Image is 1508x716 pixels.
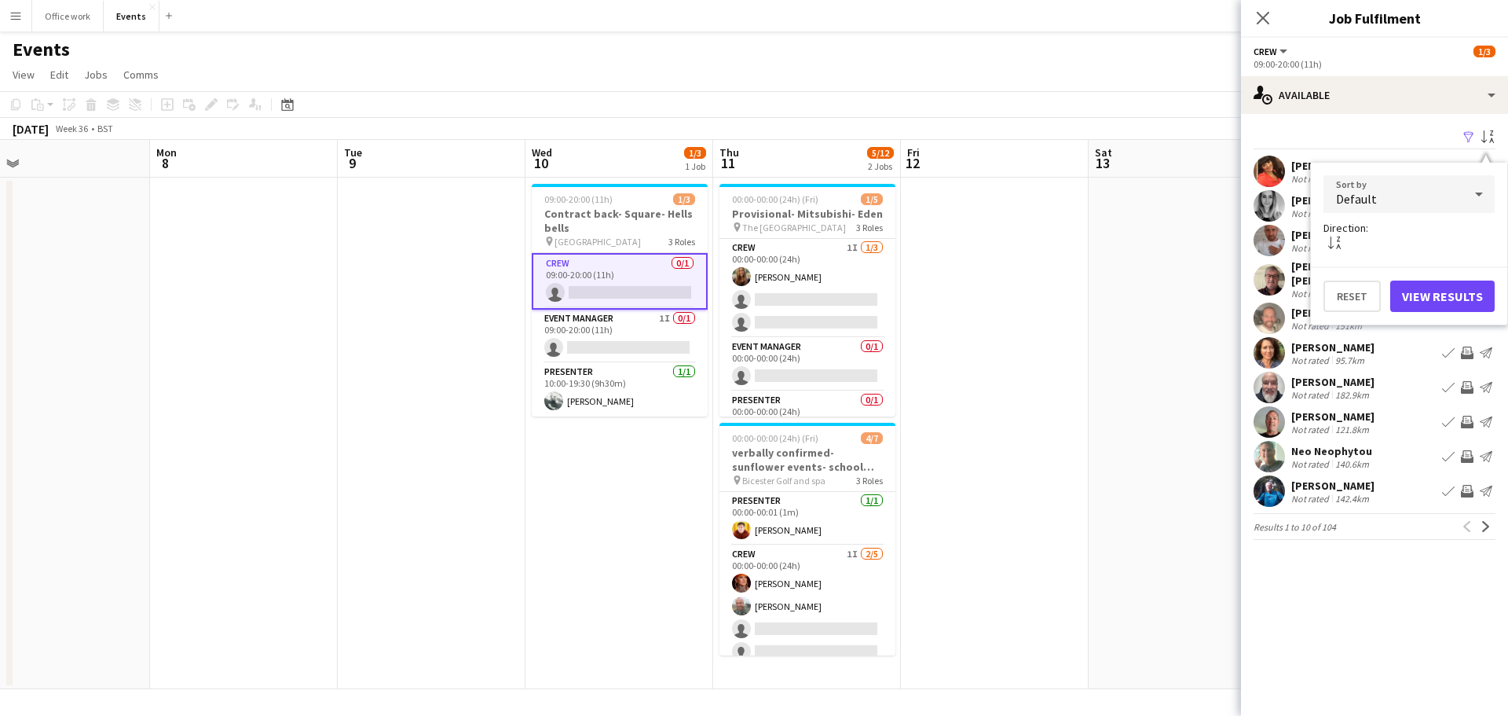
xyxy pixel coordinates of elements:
div: [DATE] [13,121,49,137]
a: View [6,64,41,85]
span: 8 [154,154,177,172]
span: 4/7 [861,432,883,444]
span: Fri [907,145,920,160]
span: Default [1336,191,1377,207]
button: Events [104,1,159,31]
span: [GEOGRAPHIC_DATA] [555,236,641,248]
div: [PERSON_NAME] [1291,159,1374,173]
button: Reset [1323,281,1381,312]
h3: Contract back- Square- Hells bells [532,207,708,235]
div: [PERSON_NAME] [1291,228,1374,242]
div: Not rated [1291,173,1332,185]
span: 1/3 [1473,46,1495,57]
span: 10 [529,154,552,172]
div: [PERSON_NAME] [PERSON_NAME] [1291,259,1436,288]
button: Office work [32,1,104,31]
span: 13 [1093,154,1112,172]
div: 151km [1332,320,1365,332]
div: [PERSON_NAME] [1291,340,1374,354]
div: Not rated [1291,424,1332,435]
div: Not rated [1291,320,1332,332]
div: 140.6km [1332,458,1372,470]
span: Week 36 [52,123,91,134]
a: Jobs [78,64,114,85]
div: BST [97,123,113,134]
span: 5/12 [867,147,894,159]
span: The [GEOGRAPHIC_DATA] [742,222,846,233]
h3: Provisional- Mitsubishi- Eden [719,207,895,221]
div: [PERSON_NAME] [1291,375,1374,389]
span: Jobs [84,68,108,82]
app-card-role: Event Manager1I0/109:00-20:00 (11h) [532,310,708,363]
div: Not rated [1291,389,1332,401]
div: 2 Jobs [868,160,893,172]
div: Available [1241,76,1508,114]
span: 12 [905,154,920,172]
div: Not rated [1291,207,1332,219]
span: Thu [719,145,739,160]
span: 1/3 [673,193,695,205]
h1: Events [13,38,70,61]
app-card-role: Crew1I2/500:00-00:00 (24h)[PERSON_NAME][PERSON_NAME] [719,545,895,690]
app-job-card: 00:00-00:00 (24h) (Fri)1/5Provisional- Mitsubishi- Eden The [GEOGRAPHIC_DATA]3 RolesCrew1I1/300:0... [719,184,895,417]
app-card-role: Event Manager0/100:00-00:00 (24h) [719,338,895,391]
span: Comms [123,68,159,82]
div: Not rated [1291,242,1332,254]
div: 182.9km [1332,389,1372,401]
span: Bicester Golf and spa [742,475,825,487]
div: [PERSON_NAME] [1291,409,1374,424]
div: Not rated [1291,354,1332,366]
div: [PERSON_NAME] [1291,306,1374,320]
span: 1/5 [861,193,883,205]
span: 09:00-20:00 (11h) [544,193,613,205]
span: Crew [1254,46,1277,57]
div: Not rated [1291,288,1332,299]
app-card-role: Presenter1/110:00-19:30 (9h30m)[PERSON_NAME] [532,363,708,417]
h3: Job Fulfilment [1241,8,1508,28]
button: View Results [1390,281,1495,312]
app-card-role: Presenter0/100:00-00:00 (24h) [719,391,895,445]
span: 11 [717,154,739,172]
app-card-role: Crew0/109:00-20:00 (11h) [532,253,708,310]
span: Mon [156,145,177,160]
span: Edit [50,68,68,82]
span: 00:00-00:00 (24h) (Fri) [732,193,818,205]
a: Edit [44,64,75,85]
span: Wed [532,145,552,160]
app-job-card: 09:00-20:00 (11h)1/3Contract back- Square- Hells bells [GEOGRAPHIC_DATA]3 RolesCrew0/109:00-20:00... [532,184,708,417]
a: Comms [117,64,165,85]
span: 3 Roles [856,222,883,233]
div: Neo Neophytou [1291,444,1372,458]
span: 9 [342,154,362,172]
div: Not rated [1291,458,1332,470]
span: 3 Roles [856,475,883,487]
div: 142.4km [1332,493,1372,505]
div: Not rated [1291,493,1332,505]
app-card-role: Presenter1/100:00-00:01 (1m)[PERSON_NAME] [719,492,895,545]
div: 121.8km [1332,424,1372,435]
span: Tue [344,145,362,160]
h3: verbally confirmed- sunflower events- school sports day [719,446,895,474]
label: Direction: [1323,221,1368,235]
div: 95.7km [1332,354,1367,366]
button: Crew [1254,46,1290,57]
span: 3 Roles [668,236,695,248]
span: 00:00-00:00 (24h) (Fri) [732,432,818,444]
div: [PERSON_NAME] [1291,193,1374,207]
span: Sat [1095,145,1112,160]
div: 1 Job [685,160,705,172]
span: 1/3 [684,147,706,159]
span: Results 1 to 10 of 104 [1254,521,1336,533]
div: [PERSON_NAME] [1291,479,1374,493]
span: View [13,68,35,82]
div: 09:00-20:00 (11h) [1254,58,1495,70]
app-job-card: 00:00-00:00 (24h) (Fri)4/7verbally confirmed- sunflower events- school sports day Bicester Golf a... [719,423,895,655]
app-card-role: Crew1I1/300:00-00:00 (24h)[PERSON_NAME] [719,239,895,338]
